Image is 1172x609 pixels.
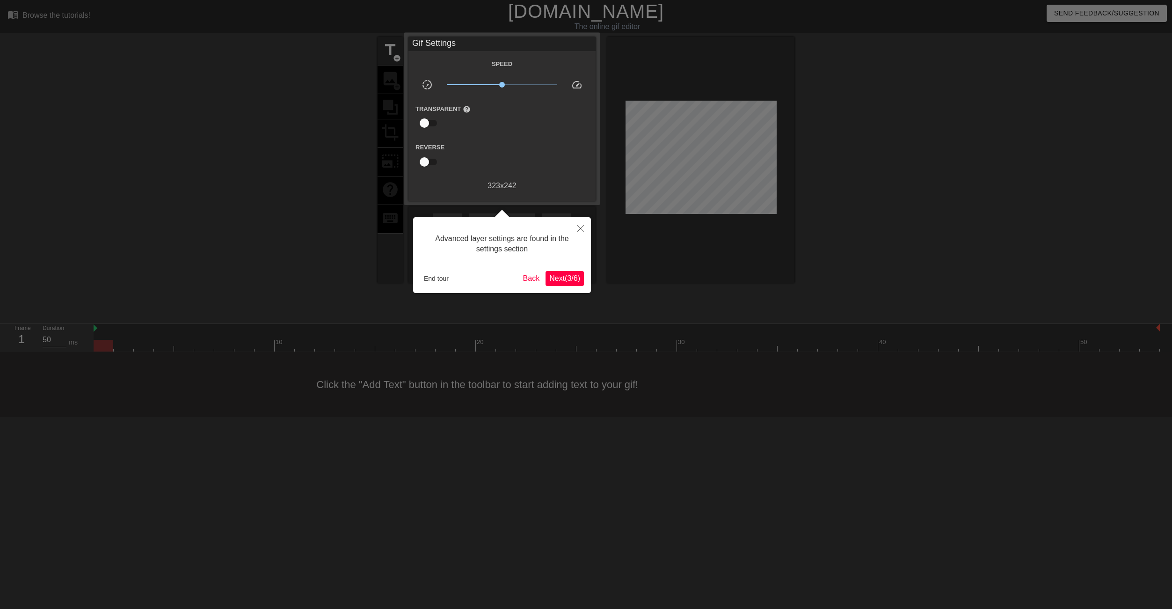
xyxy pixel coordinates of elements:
[546,271,584,286] button: Next
[570,217,591,239] button: Close
[420,271,452,286] button: End tour
[519,271,544,286] button: Back
[549,274,580,282] span: Next ( 3 / 6 )
[420,224,584,264] div: Advanced layer settings are found in the settings section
